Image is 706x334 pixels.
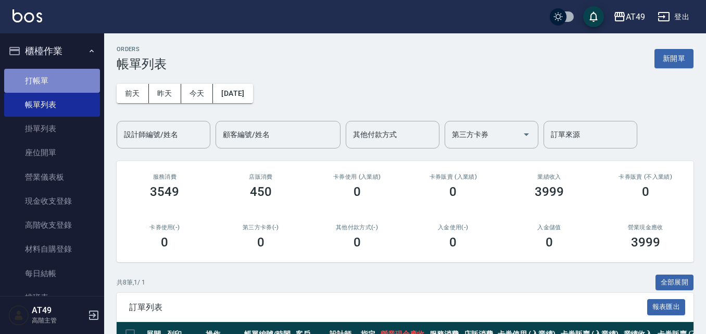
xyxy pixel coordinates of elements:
[610,224,681,231] h2: 營業現金應收
[418,224,489,231] h2: 入金使用(-)
[514,224,585,231] h2: 入金儲值
[609,6,649,28] button: AT49
[583,6,604,27] button: save
[655,275,694,291] button: 全部展開
[642,184,649,199] h3: 0
[181,84,213,103] button: 今天
[514,174,585,180] h2: 業績收入
[117,46,167,53] h2: ORDERS
[4,141,100,165] a: 座位開單
[647,302,686,312] a: 報表匯出
[321,174,393,180] h2: 卡券使用 (入業績)
[4,189,100,213] a: 現金收支登錄
[647,299,686,315] button: 報表匯出
[418,174,489,180] h2: 卡券販賣 (入業績)
[250,184,272,199] h3: 450
[213,84,253,103] button: [DATE]
[4,69,100,93] a: 打帳單
[4,165,100,189] a: 營業儀表板
[631,235,660,250] h3: 3999
[654,49,694,68] button: 新開單
[129,174,200,180] h3: 服務消費
[354,184,361,199] h3: 0
[653,7,694,27] button: 登出
[12,9,42,22] img: Logo
[610,174,681,180] h2: 卡券販賣 (不入業績)
[117,84,149,103] button: 前天
[129,302,647,313] span: 訂單列表
[4,286,100,310] a: 排班表
[4,262,100,286] a: 每日結帳
[117,278,145,287] p: 共 8 筆, 1 / 1
[654,53,694,63] a: 新開單
[449,235,457,250] h3: 0
[4,38,100,65] button: 櫃檯作業
[321,224,393,231] h2: 其他付款方式(-)
[161,235,168,250] h3: 0
[4,117,100,141] a: 掛單列表
[626,10,645,23] div: AT49
[354,235,361,250] h3: 0
[149,84,181,103] button: 昨天
[257,235,264,250] h3: 0
[225,224,297,231] h2: 第三方卡券(-)
[8,305,29,326] img: Person
[4,93,100,117] a: 帳單列表
[129,224,200,231] h2: 卡券使用(-)
[449,184,457,199] h3: 0
[4,237,100,261] a: 材料自購登錄
[150,184,179,199] h3: 3549
[225,174,297,180] h2: 店販消費
[546,235,553,250] h3: 0
[32,305,85,316] h5: AT49
[117,57,167,71] h3: 帳單列表
[518,126,535,143] button: Open
[535,184,564,199] h3: 3999
[4,213,100,237] a: 高階收支登錄
[32,316,85,325] p: 高階主管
